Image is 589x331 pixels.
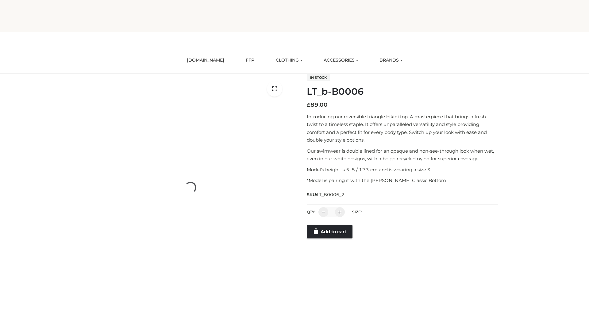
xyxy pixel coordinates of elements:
a: FFP [241,54,259,67]
a: CLOTHING [271,54,307,67]
p: Introducing our reversible triangle bikini top. A masterpiece that brings a fresh twist to a time... [307,113,498,144]
h1: LT_b-B0006 [307,86,498,97]
p: *Model is pairing it with the [PERSON_NAME] Classic Bottom [307,177,498,185]
span: SKU: [307,191,345,198]
span: In stock [307,74,330,81]
a: [DOMAIN_NAME] [182,54,229,67]
a: ACCESSORIES [319,54,363,67]
p: Model’s height is 5 ‘8 / 173 cm and is wearing a size S. [307,166,498,174]
label: Size: [352,210,362,214]
a: Add to cart [307,225,352,238]
label: QTY: [307,210,315,214]
span: LT_B0006_2 [317,192,345,197]
span: £ [307,101,310,108]
p: Our swimwear is double lined for an opaque and non-see-through look when wet, even in our white d... [307,147,498,163]
a: BRANDS [375,54,407,67]
bdi: 89.00 [307,101,328,108]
